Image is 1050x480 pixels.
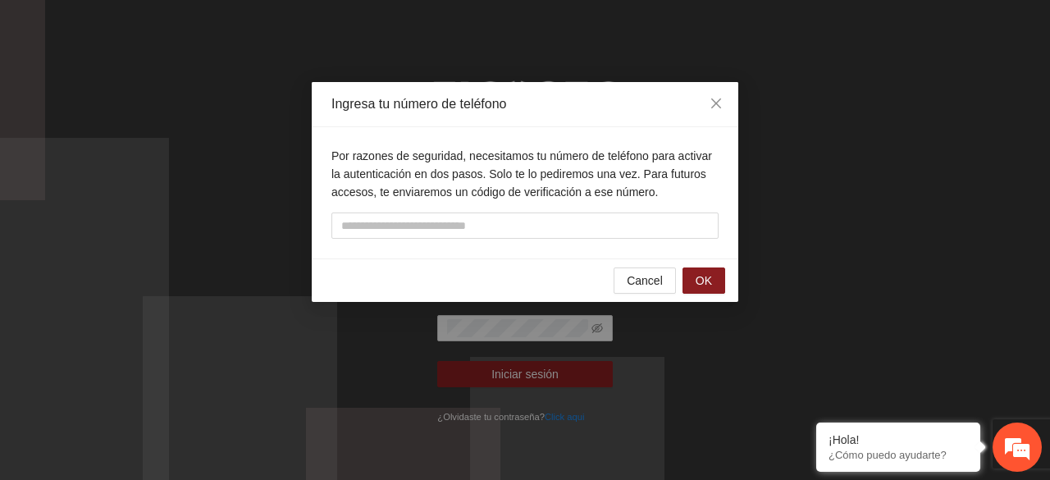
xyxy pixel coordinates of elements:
[8,312,313,369] textarea: Escriba su mensaje y pulse “Intro”
[95,151,226,317] span: Estamos en línea.
[85,84,276,105] div: Chatee con nosotros ahora
[614,267,676,294] button: Cancel
[829,433,968,446] div: ¡Hola!
[829,449,968,461] p: ¿Cómo puedo ayudarte?
[710,97,723,110] span: close
[696,272,712,290] span: OK
[331,147,719,201] p: Por razones de seguridad, necesitamos tu número de teléfono para activar la autenticación en dos ...
[627,272,663,290] span: Cancel
[682,267,725,294] button: OK
[269,8,308,48] div: Minimizar ventana de chat en vivo
[694,82,738,126] button: Close
[331,95,719,113] div: Ingresa tu número de teléfono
